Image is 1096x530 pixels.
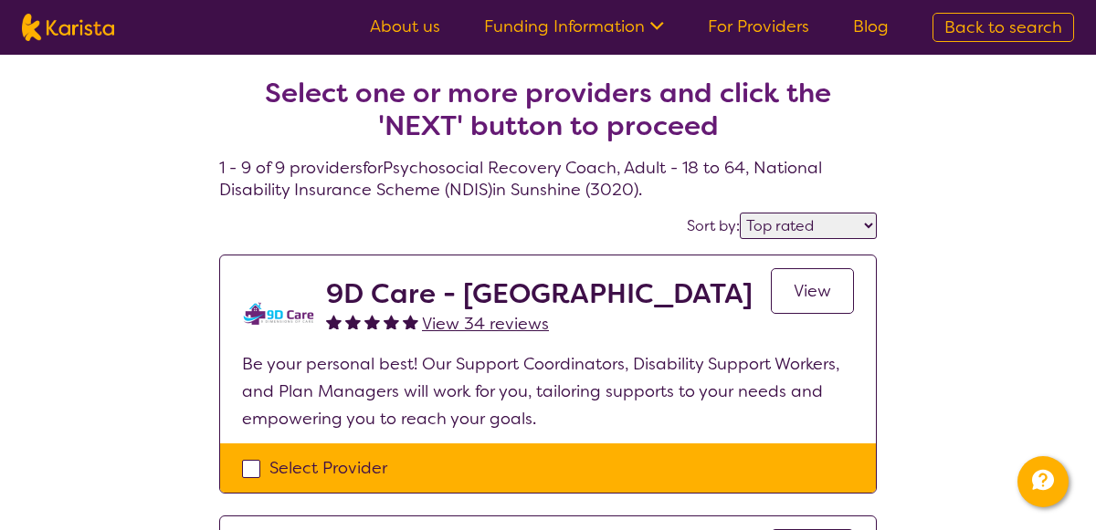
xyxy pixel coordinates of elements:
img: fullstar [364,314,380,329]
a: Blog [853,16,889,37]
a: Funding Information [484,16,664,37]
img: zklkmrpc7cqrnhnbeqm0.png [242,277,315,350]
a: Back to search [933,13,1074,42]
a: View 34 reviews [422,310,549,338]
h2: 9D Care - [GEOGRAPHIC_DATA] [326,277,753,310]
span: View 34 reviews [422,313,549,335]
span: Back to search [944,16,1062,38]
img: Karista logo [22,14,114,41]
a: View [771,268,854,314]
a: For Providers [708,16,809,37]
img: fullstar [345,314,361,329]
h4: 1 - 9 of 9 providers for Psychosocial Recovery Coach , Adult - 18 to 64 , National Disability Ins... [219,33,877,201]
a: About us [370,16,440,37]
button: Channel Menu [1017,456,1069,507]
img: fullstar [384,314,399,329]
p: Be your personal best! Our Support Coordinators, Disability Support Workers, and Plan Managers wi... [242,350,854,432]
span: View [794,280,831,302]
label: Sort by: [687,216,740,235]
img: fullstar [403,314,418,329]
h2: Select one or more providers and click the 'NEXT' button to proceed [241,77,855,142]
img: fullstar [326,314,342,329]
